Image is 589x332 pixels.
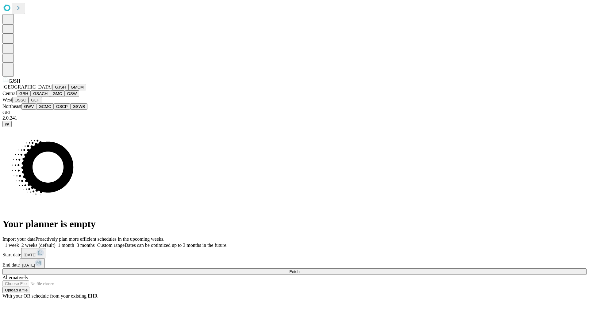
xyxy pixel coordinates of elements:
[2,121,12,127] button: @
[2,258,587,268] div: End date
[20,258,45,268] button: [DATE]
[9,78,20,84] span: GJSH
[22,263,35,267] span: [DATE]
[5,243,19,248] span: 1 week
[65,90,79,97] button: OSW
[21,103,36,110] button: GWV
[12,97,29,103] button: OSSC
[5,122,9,126] span: @
[289,269,299,274] span: Fetch
[2,275,28,280] span: Alternatively
[24,253,37,257] span: [DATE]
[2,268,587,275] button: Fetch
[36,236,164,242] span: Proactively plan more efficient schedules in the upcoming weeks.
[2,287,30,293] button: Upload a file
[70,103,88,110] button: GSWB
[2,91,17,96] span: Central
[2,115,587,121] div: 2.0.241
[31,90,50,97] button: GSACH
[2,218,587,230] h1: Your planner is empty
[2,84,52,89] span: [GEOGRAPHIC_DATA]
[77,243,95,248] span: 3 months
[2,97,12,102] span: West
[50,90,64,97] button: GMC
[58,243,74,248] span: 1 month
[68,84,86,90] button: GMCM
[17,90,31,97] button: GBH
[54,103,70,110] button: OSCP
[2,236,36,242] span: Import your data
[36,103,54,110] button: GCMC
[2,293,98,298] span: With your OR schedule from your existing EHR
[21,243,56,248] span: 2 weeks (default)
[2,248,587,258] div: Start date
[52,84,68,90] button: GJSH
[2,110,587,115] div: GEI
[29,97,42,103] button: GLH
[97,243,125,248] span: Custom range
[2,104,21,109] span: Northeast
[21,248,46,258] button: [DATE]
[125,243,227,248] span: Dates can be optimized up to 3 months in the future.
